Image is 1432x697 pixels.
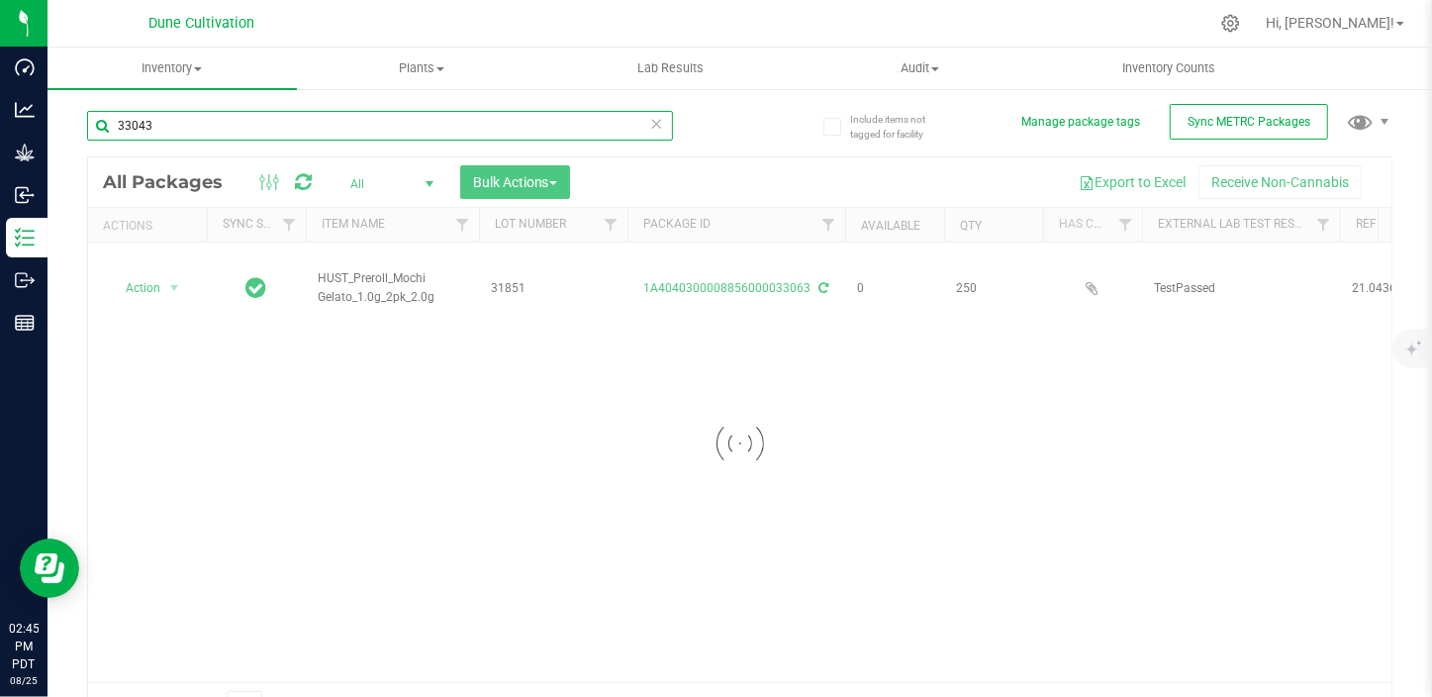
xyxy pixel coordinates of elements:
[15,57,35,77] inline-svg: Dashboard
[796,59,1043,77] span: Audit
[1170,104,1328,140] button: Sync METRC Packages
[1266,15,1394,31] span: Hi, [PERSON_NAME]!
[611,59,730,77] span: Lab Results
[87,111,673,141] input: Search Package ID, Item Name, SKU, Lot or Part Number...
[9,620,39,673] p: 02:45 PM PDT
[1218,14,1243,33] div: Manage settings
[15,270,35,290] inline-svg: Outbound
[850,112,949,142] span: Include items not tagged for facility
[650,111,664,137] span: Clear
[15,100,35,120] inline-svg: Analytics
[15,228,35,248] inline-svg: Inventory
[15,185,35,205] inline-svg: Inbound
[1096,59,1242,77] span: Inventory Counts
[149,15,255,32] span: Dune Cultivation
[297,48,546,89] a: Plants
[48,48,297,89] a: Inventory
[20,539,79,598] iframe: Resource center
[15,313,35,333] inline-svg: Reports
[1021,114,1140,131] button: Manage package tags
[795,48,1044,89] a: Audit
[546,48,796,89] a: Lab Results
[48,59,297,77] span: Inventory
[15,143,35,162] inline-svg: Grow
[298,59,545,77] span: Plants
[1188,115,1310,129] span: Sync METRC Packages
[1044,48,1293,89] a: Inventory Counts
[9,673,39,688] p: 08/25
